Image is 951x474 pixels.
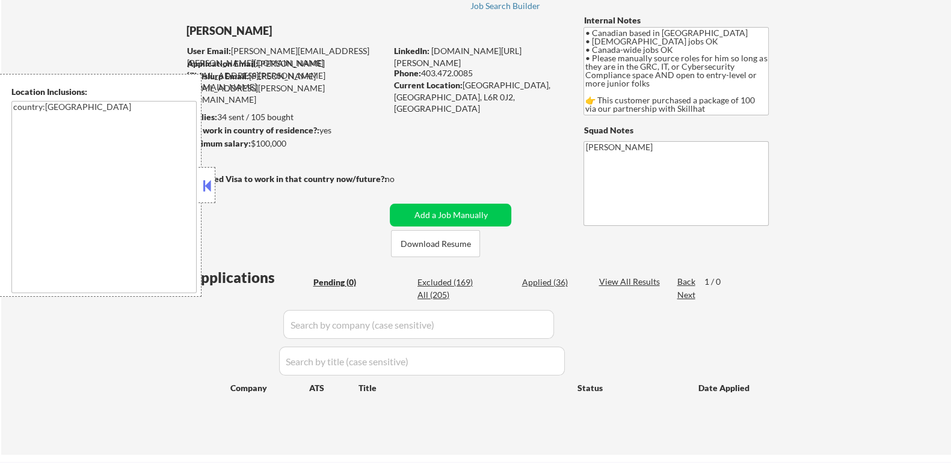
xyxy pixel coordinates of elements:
strong: Application Email: [186,58,257,68]
div: no [384,173,419,185]
input: Search by company (case sensitive) [283,310,554,339]
div: Title [358,382,565,394]
div: Next [677,289,696,301]
button: Download Resume [391,230,480,257]
strong: Minimum salary: [185,138,250,148]
div: Internal Notes [583,14,769,26]
div: Applications [189,270,309,285]
div: Back [677,276,696,288]
div: Job Search Builder [470,2,541,10]
a: [DOMAIN_NAME][URL][PERSON_NAME] [393,46,521,68]
div: Squad Notes [583,124,769,136]
div: 34 sent / 105 bought [185,111,386,123]
button: Add a Job Manually [390,204,511,226]
a: Job Search Builder [470,1,541,13]
div: Status [577,377,680,398]
div: [PERSON_NAME][EMAIL_ADDRESS][PERSON_NAME][DOMAIN_NAME] [186,70,386,106]
div: [PERSON_NAME] [186,23,433,38]
div: Date Applied [698,382,751,394]
div: View All Results [599,276,663,288]
div: Company [230,382,309,394]
div: [GEOGRAPHIC_DATA], [GEOGRAPHIC_DATA], L6R 0J2, [GEOGRAPHIC_DATA] [393,79,564,115]
strong: Will need Visa to work in that country now/future?: [186,174,386,184]
div: All (205) [417,289,478,301]
strong: Can work in country of residence?: [185,125,319,135]
div: [PERSON_NAME][EMAIL_ADDRESS][PERSON_NAME][DOMAIN_NAME] [186,45,386,68]
input: Search by title (case sensitive) [279,347,565,375]
div: 1 / 0 [704,276,731,288]
div: $100,000 [185,138,386,150]
div: yes [185,124,382,136]
div: 403.472.0085 [393,67,564,79]
div: [PERSON_NAME][EMAIL_ADDRESS][PERSON_NAME][DOMAIN_NAME] [186,58,386,93]
div: ATS [309,382,358,394]
div: Location Inclusions: [11,86,197,98]
strong: Phone: [393,68,420,78]
strong: LinkedIn: [393,46,429,56]
strong: User Email: [186,46,230,56]
strong: Current Location: [393,80,462,90]
div: Applied (36) [522,276,582,288]
div: Excluded (169) [417,276,478,288]
div: Pending (0) [313,276,373,288]
strong: Mailslurp Email: [186,71,248,81]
